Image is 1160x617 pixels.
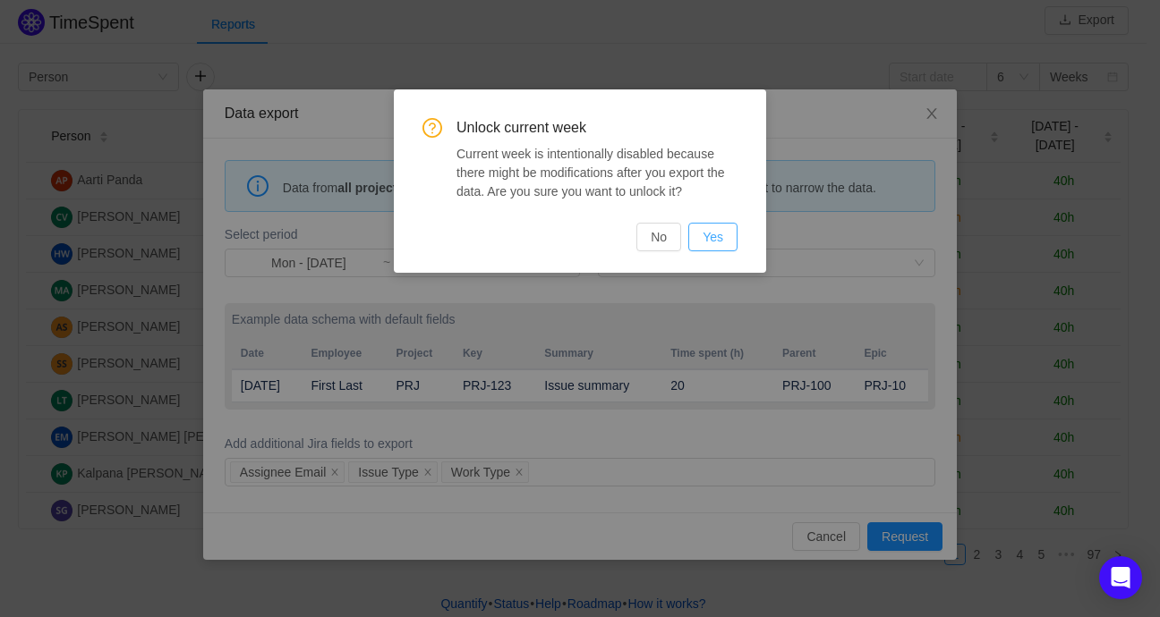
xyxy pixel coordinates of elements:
span: Unlock current week [456,118,738,138]
div: Current week is intentionally disabled because there might be modifications after you export the ... [456,145,738,201]
div: Open Intercom Messenger [1099,556,1142,599]
button: Yes [688,223,738,251]
i: icon: question-circle [422,118,442,138]
button: No [636,223,681,251]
